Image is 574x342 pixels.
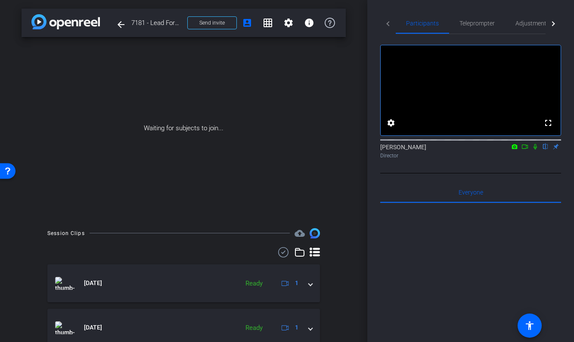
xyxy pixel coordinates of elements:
[295,279,298,288] span: 1
[47,264,320,302] mat-expansion-panel-header: thumb-nail[DATE]Ready1
[131,14,182,31] span: 7181 - Lead Forward MGMT
[47,229,85,238] div: Session Clips
[524,320,535,331] mat-icon: accessibility
[304,18,314,28] mat-icon: info
[295,228,305,238] mat-icon: cloud_upload
[406,20,439,26] span: Participants
[459,20,495,26] span: Teleprompter
[380,143,561,160] div: [PERSON_NAME]
[55,277,74,290] img: thumb-nail
[310,228,320,238] img: Session clips
[116,19,126,30] mat-icon: arrow_back
[242,18,252,28] mat-icon: account_box
[295,323,298,332] span: 1
[515,20,549,26] span: Adjustments
[199,19,225,26] span: Send invite
[22,37,346,220] div: Waiting for subjects to join...
[283,18,294,28] mat-icon: settings
[84,323,102,332] span: [DATE]
[540,142,551,150] mat-icon: flip
[459,189,483,195] span: Everyone
[543,118,553,128] mat-icon: fullscreen
[295,228,305,238] span: Destinations for your clips
[380,152,561,160] div: Director
[241,323,267,333] div: Ready
[241,279,267,289] div: Ready
[31,14,100,29] img: app-logo
[386,118,396,128] mat-icon: settings
[187,16,237,29] button: Send invite
[84,279,102,288] span: [DATE]
[263,18,273,28] mat-icon: grid_on
[55,321,74,334] img: thumb-nail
